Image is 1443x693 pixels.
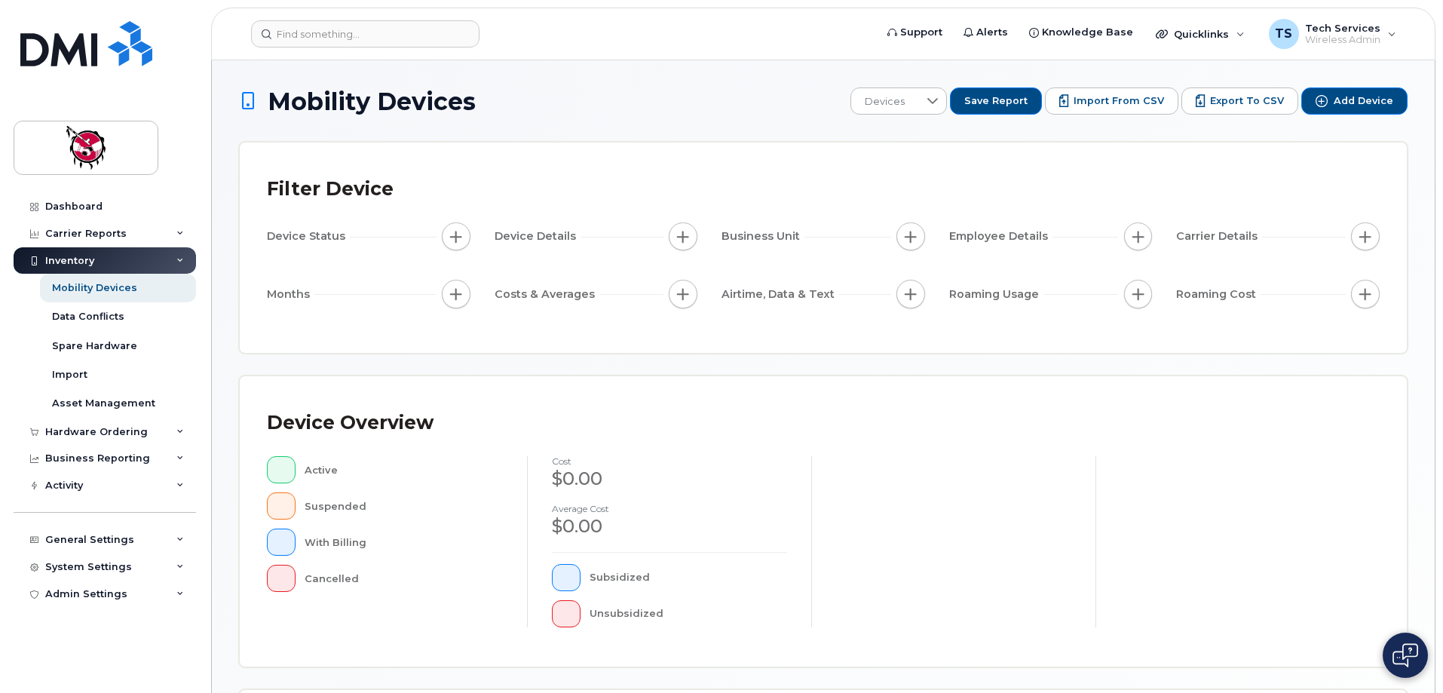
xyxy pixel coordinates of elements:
[721,287,839,302] span: Airtime, Data & Text
[267,287,314,302] span: Months
[305,529,504,556] div: With Billing
[1045,87,1178,115] button: Import from CSV
[1176,228,1262,244] span: Carrier Details
[590,600,788,627] div: Unsubsidized
[552,456,787,466] h4: cost
[949,287,1043,302] span: Roaming Usage
[305,456,504,483] div: Active
[495,228,581,244] span: Device Details
[552,466,787,492] div: $0.00
[851,88,918,115] span: Devices
[964,94,1028,108] span: Save Report
[950,87,1042,115] button: Save Report
[495,287,599,302] span: Costs & Averages
[305,492,504,520] div: Suspended
[268,88,476,115] span: Mobility Devices
[1301,87,1408,115] button: Add Device
[1334,94,1393,108] span: Add Device
[1181,87,1298,115] button: Export to CSV
[590,564,788,591] div: Subsidized
[552,504,787,514] h4: Average cost
[949,228,1052,244] span: Employee Details
[267,228,350,244] span: Device Status
[305,565,504,592] div: Cancelled
[1074,94,1164,108] span: Import from CSV
[1210,94,1284,108] span: Export to CSV
[1176,287,1261,302] span: Roaming Cost
[721,228,804,244] span: Business Unit
[267,403,434,443] div: Device Overview
[267,170,394,209] div: Filter Device
[1392,643,1418,667] img: Open chat
[552,514,787,539] div: $0.00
